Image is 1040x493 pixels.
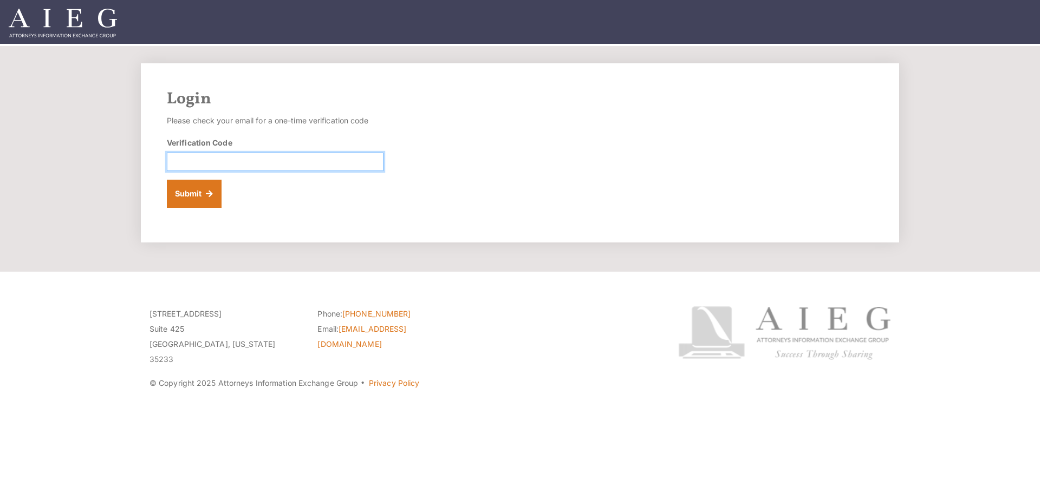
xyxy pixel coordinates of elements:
img: Attorneys Information Exchange Group logo [678,306,890,360]
a: Privacy Policy [369,378,419,387]
p: Please check your email for a one-time verification code [167,113,383,128]
p: © Copyright 2025 Attorneys Information Exchange Group [149,376,638,391]
li: Phone: [317,306,469,321]
img: Attorneys Information Exchange Group [9,9,117,37]
p: [STREET_ADDRESS] Suite 425 [GEOGRAPHIC_DATA], [US_STATE] 35233 [149,306,301,367]
button: Submit [167,180,222,208]
a: [EMAIL_ADDRESS][DOMAIN_NAME] [317,324,406,349]
li: Email: [317,321,469,352]
label: Verification Code [167,137,232,148]
span: · [360,383,365,388]
h2: Login [167,89,873,109]
a: [PHONE_NUMBER] [342,309,411,318]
